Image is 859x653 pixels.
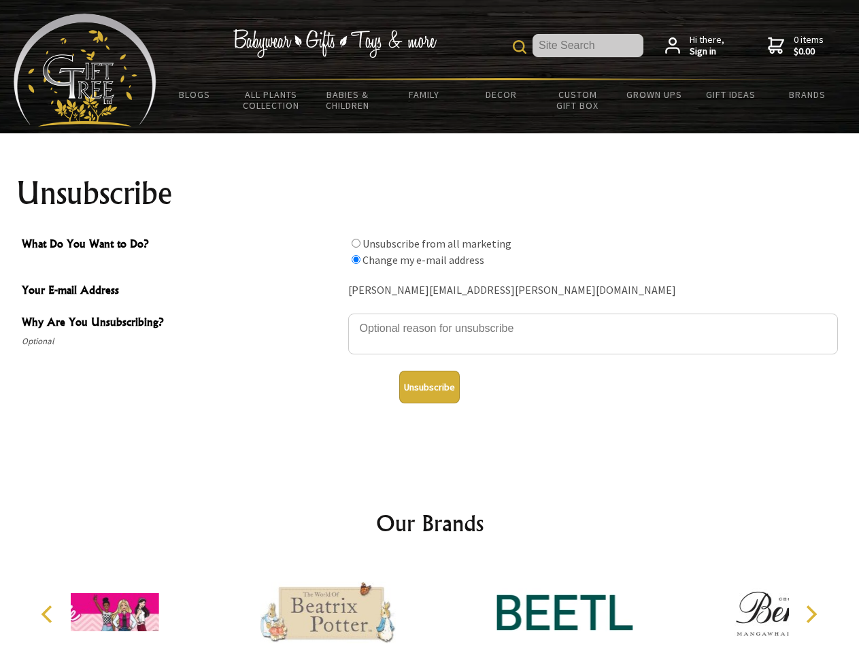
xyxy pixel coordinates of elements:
a: Decor [462,80,539,109]
img: product search [513,40,526,54]
span: Hi there, [690,34,724,58]
a: BLOGS [156,80,233,109]
textarea: Why Are You Unsubscribing? [348,314,838,354]
a: Grown Ups [616,80,692,109]
div: [PERSON_NAME][EMAIL_ADDRESS][PERSON_NAME][DOMAIN_NAME] [348,280,838,301]
h1: Unsubscribe [16,177,843,210]
a: Babies & Children [309,80,386,120]
img: Babyware - Gifts - Toys and more... [14,14,156,127]
strong: $0.00 [794,46,824,58]
img: Babywear - Gifts - Toys & more [233,29,437,58]
input: Site Search [533,34,643,57]
input: What Do You Want to Do? [352,255,360,264]
a: 0 items$0.00 [768,34,824,58]
span: Your E-mail Address [22,282,341,301]
a: Gift Ideas [692,80,769,109]
input: What Do You Want to Do? [352,239,360,248]
span: 0 items [794,33,824,58]
a: Family [386,80,463,109]
a: All Plants Collection [233,80,310,120]
button: Unsubscribe [399,371,460,403]
a: Brands [769,80,846,109]
label: Change my e-mail address [363,253,484,267]
button: Next [796,599,826,629]
a: Hi there,Sign in [665,34,724,58]
span: Why Are You Unsubscribing? [22,314,341,333]
a: Custom Gift Box [539,80,616,120]
strong: Sign in [690,46,724,58]
span: Optional [22,333,341,350]
button: Previous [34,599,64,629]
span: What Do You Want to Do? [22,235,341,255]
h2: Our Brands [27,507,832,539]
label: Unsubscribe from all marketing [363,237,511,250]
